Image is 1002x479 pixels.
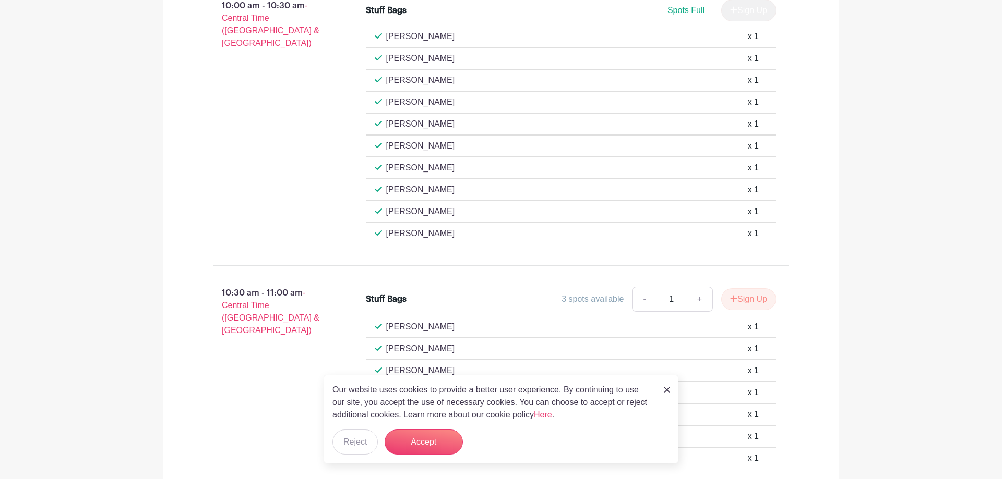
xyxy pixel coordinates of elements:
[667,6,705,15] span: Spots Full
[386,205,455,218] p: [PERSON_NAME]
[386,118,455,130] p: [PERSON_NAME]
[687,287,713,312] a: +
[748,140,759,152] div: x 1
[366,4,407,17] div: Stuff Bags
[534,410,552,419] a: Here
[386,30,455,43] p: [PERSON_NAME]
[748,364,759,377] div: x 1
[332,384,653,421] p: Our website uses cookies to provide a better user experience. By continuing to use our site, you ...
[386,74,455,87] p: [PERSON_NAME]
[748,386,759,399] div: x 1
[386,162,455,174] p: [PERSON_NAME]
[222,1,319,47] span: - Central Time ([GEOGRAPHIC_DATA] & [GEOGRAPHIC_DATA])
[386,183,455,196] p: [PERSON_NAME]
[748,118,759,130] div: x 1
[222,288,319,335] span: - Central Time ([GEOGRAPHIC_DATA] & [GEOGRAPHIC_DATA])
[748,408,759,421] div: x 1
[748,96,759,108] div: x 1
[385,429,463,455] button: Accept
[748,30,759,43] div: x 1
[632,287,656,312] a: -
[197,283,349,341] p: 10:30 am - 11:00 am
[386,227,455,240] p: [PERSON_NAME]
[386,96,455,108] p: [PERSON_NAME]
[748,183,759,196] div: x 1
[748,342,759,355] div: x 1
[721,288,776,310] button: Sign Up
[748,74,759,87] div: x 1
[386,321,455,333] p: [PERSON_NAME]
[386,52,455,65] p: [PERSON_NAME]
[562,293,624,305] div: 3 spots available
[748,227,759,240] div: x 1
[748,452,759,464] div: x 1
[748,430,759,443] div: x 1
[386,364,455,377] p: [PERSON_NAME]
[748,321,759,333] div: x 1
[664,387,670,393] img: close_button-5f87c8562297e5c2d7936805f587ecaba9071eb48480494691a3f1689db116b3.svg
[748,162,759,174] div: x 1
[386,140,455,152] p: [PERSON_NAME]
[748,205,759,218] div: x 1
[386,342,455,355] p: [PERSON_NAME]
[366,293,407,305] div: Stuff Bags
[748,52,759,65] div: x 1
[332,429,378,455] button: Reject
